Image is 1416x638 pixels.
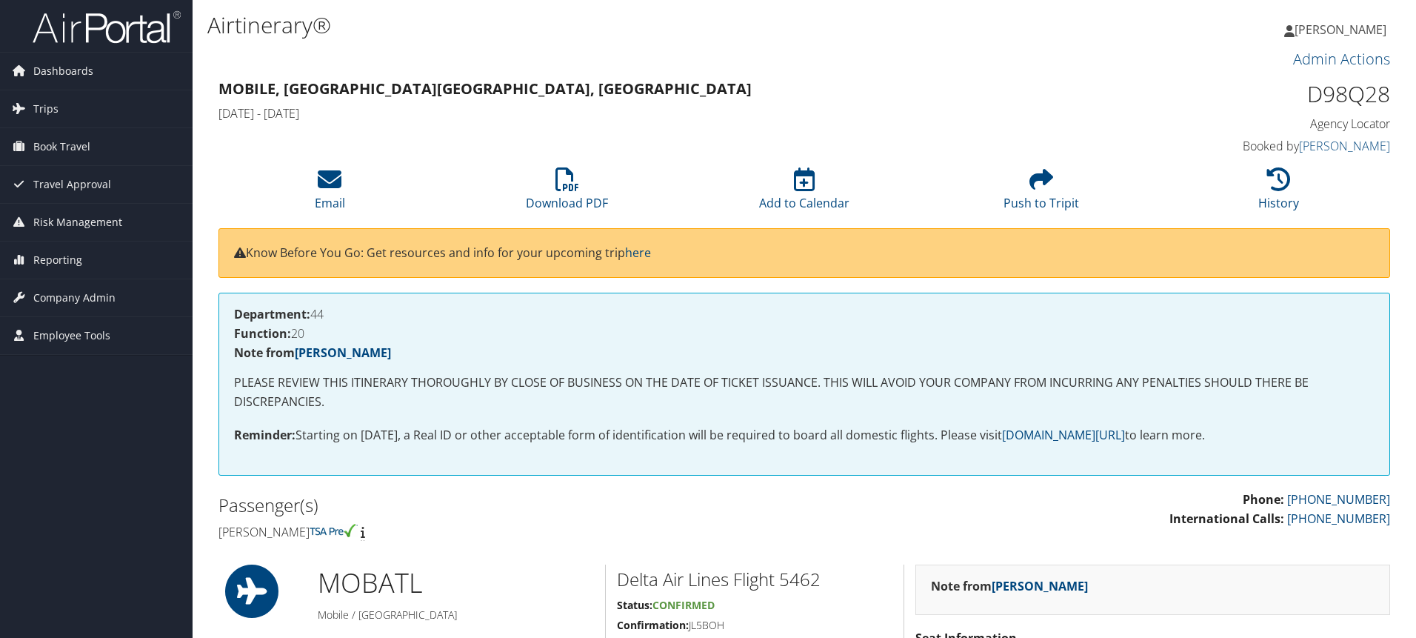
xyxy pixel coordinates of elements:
[1287,491,1390,508] a: [PHONE_NUMBER]
[617,618,892,633] h5: JL5BOH
[218,105,1092,122] h4: [DATE] - [DATE]
[33,53,93,90] span: Dashboards
[234,244,1375,263] p: Know Before You Go: Get resources and info for your upcoming trip
[526,176,608,211] a: Download PDF
[1114,79,1390,110] h1: D98Q28
[1299,138,1390,154] a: [PERSON_NAME]
[1114,138,1390,154] h4: Booked by
[33,317,110,354] span: Employee Tools
[33,128,90,165] span: Book Travel
[33,166,111,203] span: Travel Approval
[617,567,892,592] h2: Delta Air Lines Flight 5462
[625,245,651,261] a: here
[234,427,295,443] strong: Reminder:
[1287,511,1390,527] a: [PHONE_NUMBER]
[33,204,122,241] span: Risk Management
[1293,49,1390,69] a: Admin Actions
[1002,427,1125,443] a: [DOMAIN_NAME][URL]
[1003,176,1079,211] a: Push to Tripit
[992,578,1088,594] a: [PERSON_NAME]
[310,524,358,537] img: tsa-precheck.png
[617,618,689,632] strong: Confirmation:
[207,10,1003,41] h1: Airtinerary®
[1295,21,1386,38] span: [PERSON_NAME]
[218,493,793,518] h2: Passenger(s)
[759,176,849,211] a: Add to Calendar
[218,79,752,99] strong: Mobile, [GEOGRAPHIC_DATA] [GEOGRAPHIC_DATA], [GEOGRAPHIC_DATA]
[33,242,82,279] span: Reporting
[234,345,391,361] strong: Note from
[234,426,1375,445] p: Starting on [DATE], a Real ID or other acceptable form of identification will be required to boar...
[1258,176,1299,211] a: History
[33,90,59,127] span: Trips
[1169,511,1284,527] strong: International Calls:
[234,325,291,342] strong: Function:
[234,373,1375,411] p: PLEASE REVIEW THIS ITINERARY THOROUGHLY BY CLOSE OF BUSINESS ON THE DATE OF TICKET ISSUANCE. THIS...
[652,598,715,612] span: Confirmed
[1243,491,1284,508] strong: Phone:
[33,10,181,44] img: airportal-logo.png
[318,608,594,622] h5: Mobile / [GEOGRAPHIC_DATA]
[234,306,310,322] strong: Department:
[315,176,345,211] a: Email
[234,328,1375,339] h4: 20
[218,524,793,540] h4: [PERSON_NAME]
[318,565,594,602] h1: MOB ATL
[234,308,1375,320] h4: 44
[1284,7,1401,52] a: [PERSON_NAME]
[617,598,652,612] strong: Status:
[1114,116,1390,132] h4: Agency Locator
[295,345,391,361] a: [PERSON_NAME]
[931,578,1088,594] strong: Note from
[33,279,116,316] span: Company Admin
